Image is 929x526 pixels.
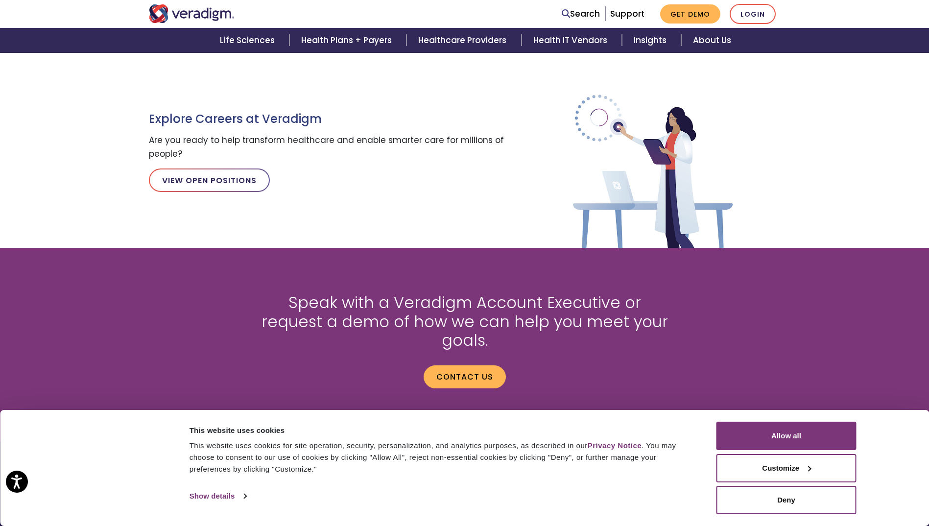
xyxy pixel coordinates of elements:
[190,425,694,436] div: This website uses cookies
[716,486,857,514] button: Deny
[149,4,235,23] img: Veradigm logo
[741,455,917,514] iframe: Drift Chat Widget
[190,440,694,475] div: This website uses cookies for site operation, security, personalization, and analytics purposes, ...
[610,8,644,20] a: Support
[716,422,857,450] button: Allow all
[289,28,406,53] a: Health Plans + Payers
[406,28,521,53] a: Healthcare Providers
[190,489,246,503] a: Show details
[149,112,511,126] h3: Explore Careers at Veradigm
[208,28,289,53] a: Life Sciences
[257,293,673,350] h2: Speak with a Veradigm Account Executive or request a demo of how we can help you meet your goals.
[681,28,743,53] a: About Us
[716,454,857,482] button: Customize
[622,28,681,53] a: Insights
[522,28,622,53] a: Health IT Vendors
[424,365,506,388] a: Contact us
[149,168,270,192] a: View Open Positions
[562,7,600,21] a: Search
[660,4,720,24] a: Get Demo
[730,4,776,24] a: Login
[149,134,511,160] p: Are you ready to help transform healthcare and enable smarter care for millions of people?
[588,441,642,450] a: Privacy Notice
